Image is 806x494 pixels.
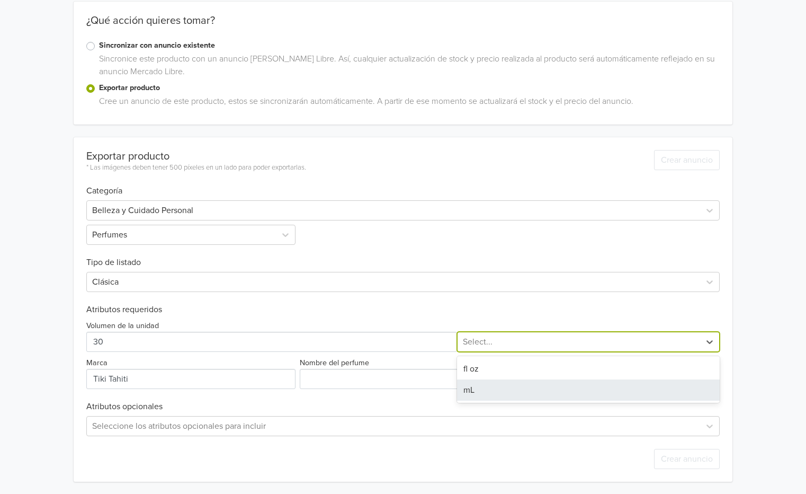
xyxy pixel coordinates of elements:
[86,320,159,332] label: Volumen de la unidad
[86,163,306,173] div: * Las imágenes deben tener 500 píxeles en un lado para poder exportarlas.
[95,52,719,82] div: Sincronice este producto con un anuncio [PERSON_NAME] Libre. Así, cualquier actualización de stoc...
[99,40,719,51] label: Sincronizar con anuncio existente
[457,358,720,380] div: fl oz
[654,150,720,170] button: Crear anuncio
[86,305,719,315] h6: Atributos requeridos
[99,82,719,94] label: Exportar producto
[86,173,719,196] h6: Categoría
[654,449,720,469] button: Crear anuncio
[86,245,719,268] h6: Tipo de listado
[300,357,369,369] label: Nombre del perfume
[95,95,719,112] div: Cree un anuncio de este producto, estos se sincronizarán automáticamente. A partir de ese momento...
[457,380,720,401] div: mL
[74,14,732,40] div: ¿Qué acción quieres tomar?
[86,402,719,412] h6: Atributos opcionales
[86,150,306,163] div: Exportar producto
[86,357,108,369] label: Marca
